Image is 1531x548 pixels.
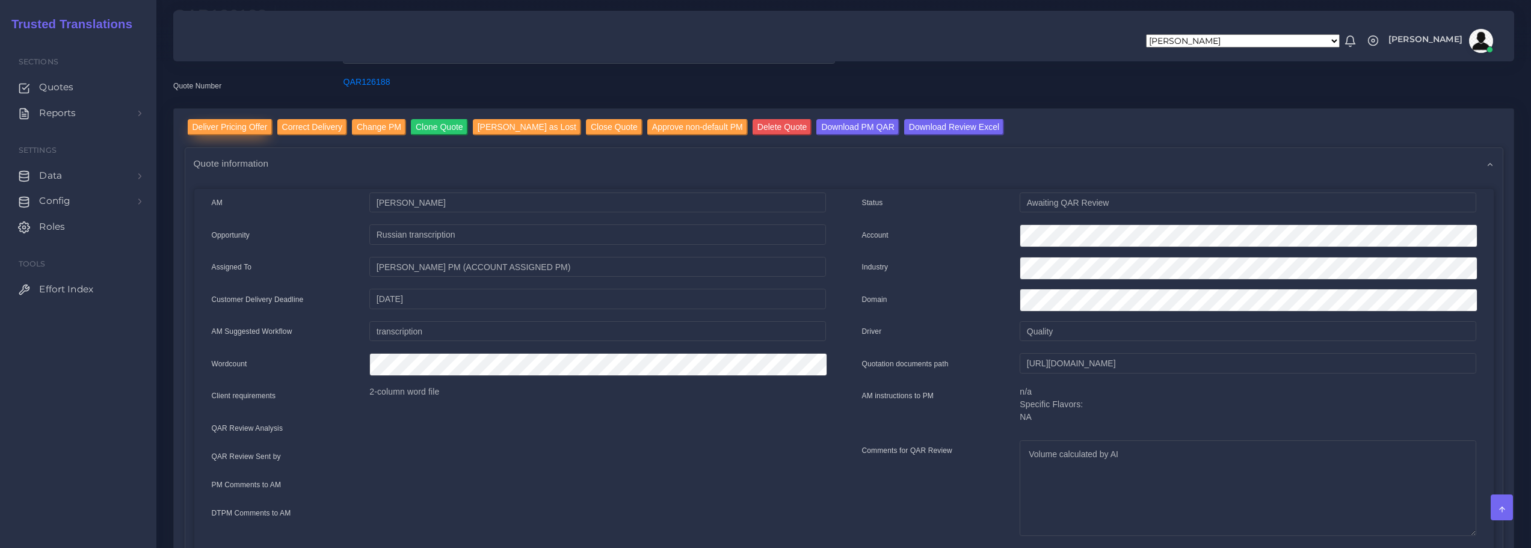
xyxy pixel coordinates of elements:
[862,230,889,241] label: Account
[3,14,132,34] a: Trusted Translations
[343,77,390,87] a: QAR126188
[369,386,825,398] p: 2-column word file
[212,294,304,305] label: Customer Delivery Deadline
[9,188,147,214] a: Config
[586,119,642,135] input: Close Quote
[352,119,406,135] input: Change PM
[3,17,132,31] h2: Trusted Translations
[647,119,748,135] input: Approve non-default PM
[816,119,899,135] input: Download PM QAR
[212,197,223,208] label: AM
[1388,35,1462,43] span: [PERSON_NAME]
[39,194,70,208] span: Config
[862,445,952,456] label: Comments for QAR Review
[194,156,269,170] span: Quote information
[1382,29,1497,53] a: [PERSON_NAME]avatar
[185,148,1503,179] div: Quote information
[862,326,882,337] label: Driver
[19,259,46,268] span: Tools
[19,57,58,66] span: Sections
[9,214,147,239] a: Roles
[173,81,221,91] label: Quote Number
[277,119,347,135] input: Correct Delivery
[1469,29,1493,53] img: avatar
[862,197,883,208] label: Status
[1020,440,1476,536] textarea: Volume calculated by AI
[212,359,247,369] label: Wordcount
[9,75,147,100] a: Quotes
[862,390,934,401] label: AM instructions to PM
[212,423,283,434] label: QAR Review Analysis
[1020,386,1476,423] p: n/a Specific Flavors: NA
[39,169,62,182] span: Data
[212,390,276,401] label: Client requirements
[369,257,825,277] input: pm
[411,119,468,135] input: Clone Quote
[904,119,1004,135] input: Download Review Excel
[19,146,57,155] span: Settings
[9,100,147,126] a: Reports
[39,220,65,233] span: Roles
[212,479,282,490] label: PM Comments to AM
[9,277,147,302] a: Effort Index
[212,508,291,519] label: DTPM Comments to AM
[188,119,273,135] input: Deliver Pricing Offer
[212,326,292,337] label: AM Suggested Workflow
[862,359,949,369] label: Quotation documents path
[212,230,250,241] label: Opportunity
[753,119,812,135] input: Delete Quote
[862,262,889,272] label: Industry
[39,81,73,94] span: Quotes
[862,294,887,305] label: Domain
[473,119,581,135] input: [PERSON_NAME] as Lost
[39,283,93,296] span: Effort Index
[212,262,252,272] label: Assigned To
[212,451,281,462] label: QAR Review Sent by
[39,106,76,120] span: Reports
[9,163,147,188] a: Data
